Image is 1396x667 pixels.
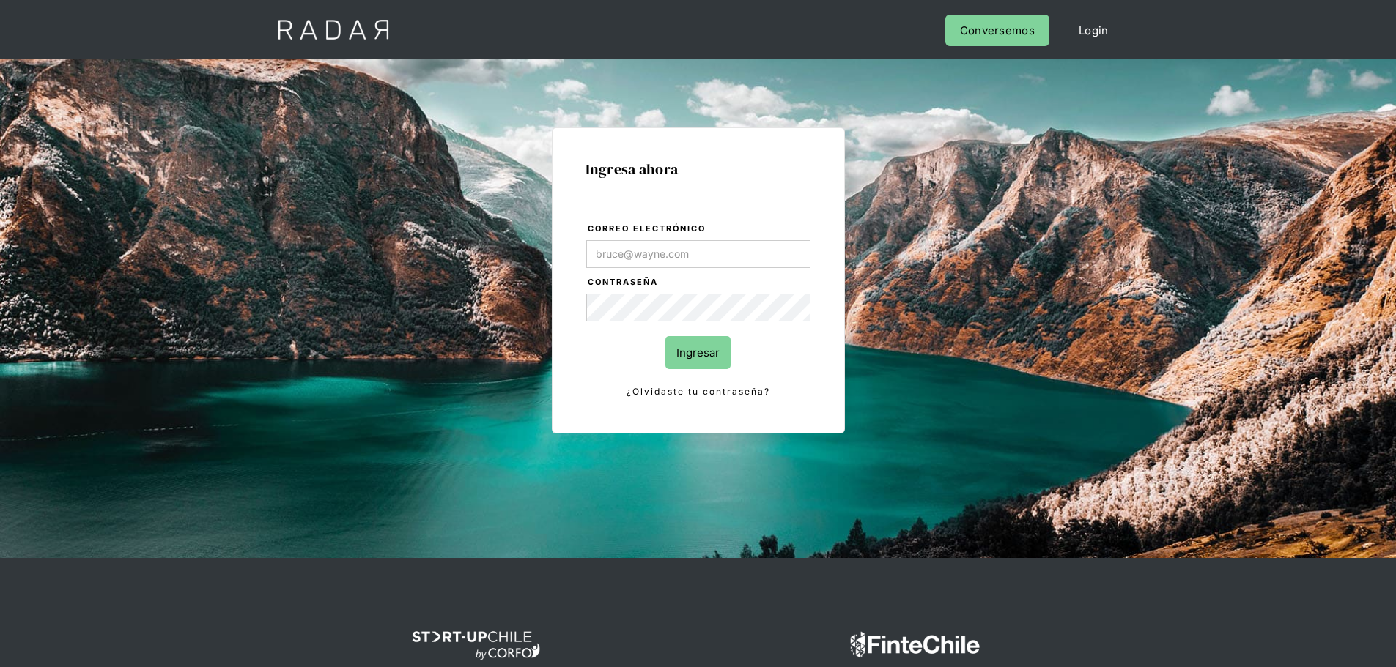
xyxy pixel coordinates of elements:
h1: Ingresa ahora [586,161,811,177]
a: ¿Olvidaste tu contraseña? [586,384,810,400]
input: bruce@wayne.com [586,240,810,268]
a: Login [1064,15,1123,46]
label: Contraseña [588,275,810,290]
label: Correo electrónico [588,222,810,236]
form: Login Form [586,221,811,400]
a: Conversemos [945,15,1049,46]
input: Ingresar [665,336,731,369]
